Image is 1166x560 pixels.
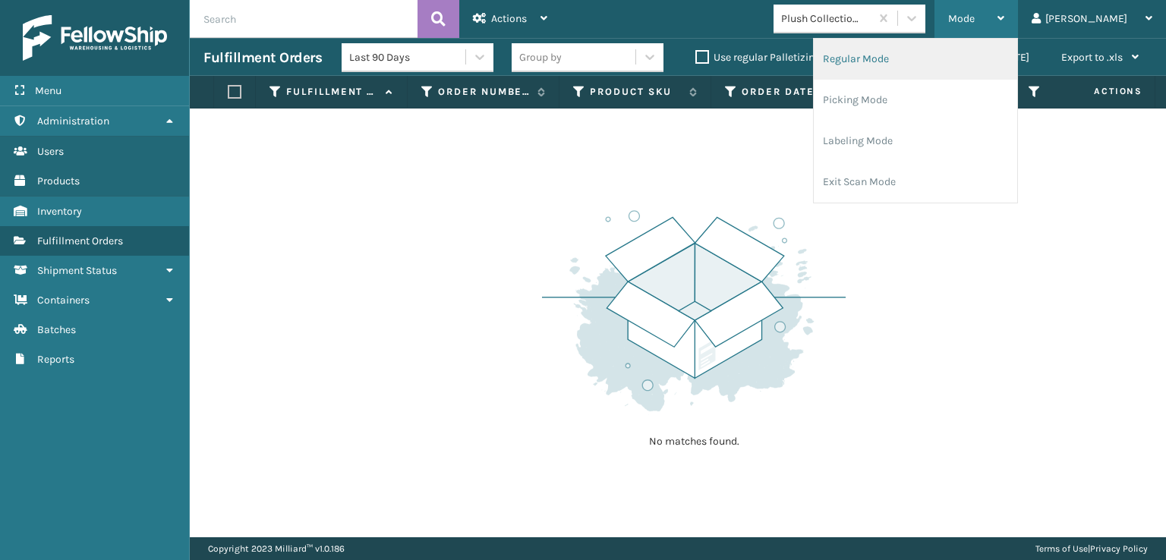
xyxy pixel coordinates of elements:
[37,294,90,307] span: Containers
[203,49,322,67] h3: Fulfillment Orders
[814,162,1017,203] li: Exit Scan Mode
[781,11,871,27] div: Plush Collections
[1090,543,1148,554] a: Privacy Policy
[438,85,530,99] label: Order Number
[37,353,74,366] span: Reports
[948,12,975,25] span: Mode
[1035,537,1148,560] div: |
[37,323,76,336] span: Batches
[491,12,527,25] span: Actions
[37,234,123,247] span: Fulfillment Orders
[695,51,850,64] label: Use regular Palletizing mode
[519,49,562,65] div: Group by
[208,537,345,560] p: Copyright 2023 Milliard™ v 1.0.186
[1035,543,1088,554] a: Terms of Use
[37,205,82,218] span: Inventory
[37,264,117,277] span: Shipment Status
[35,84,61,97] span: Menu
[814,39,1017,80] li: Regular Mode
[742,85,834,99] label: Order Date
[590,85,682,99] label: Product SKU
[37,115,109,127] span: Administration
[1046,79,1152,104] span: Actions
[1061,51,1123,64] span: Export to .xls
[814,80,1017,121] li: Picking Mode
[814,121,1017,162] li: Labeling Mode
[37,175,80,187] span: Products
[23,15,167,61] img: logo
[286,85,378,99] label: Fulfillment Order Id
[349,49,467,65] div: Last 90 Days
[37,145,64,158] span: Users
